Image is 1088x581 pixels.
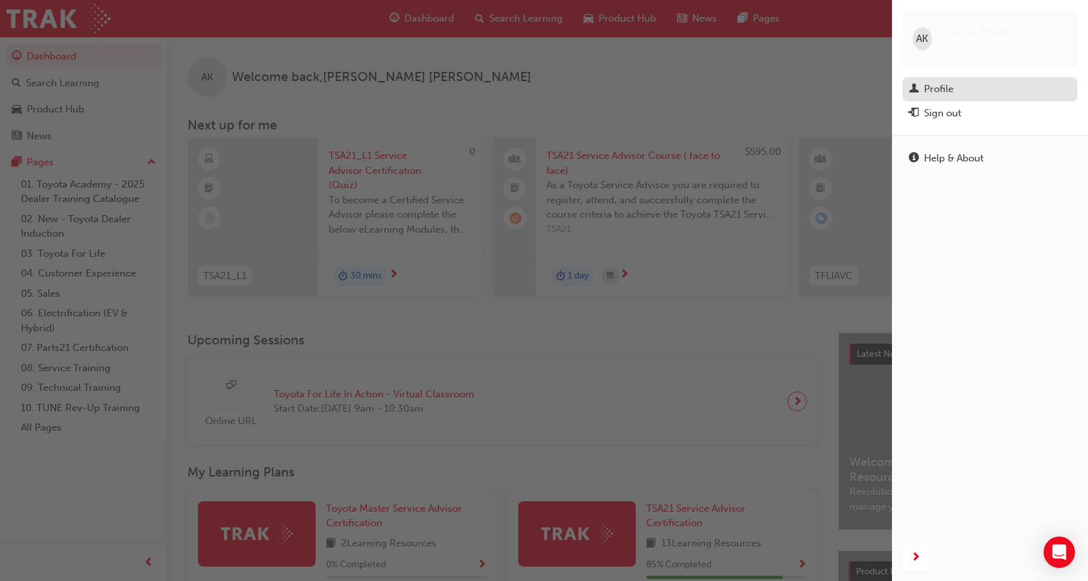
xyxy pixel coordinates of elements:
a: Profile [902,77,1078,101]
button: Sign out [902,101,1078,125]
div: Open Intercom Messenger [1044,537,1075,568]
div: Sign out [924,106,961,121]
span: 659287 [937,45,968,56]
div: Profile [924,82,953,97]
span: next-icon [911,550,921,566]
a: Help & About [902,146,1078,171]
span: [PERSON_NAME] [PERSON_NAME] [937,21,1067,44]
span: man-icon [909,84,919,95]
span: AK [916,31,928,46]
span: info-icon [909,153,919,165]
div: Help & About [924,151,983,166]
span: exit-icon [909,108,919,120]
